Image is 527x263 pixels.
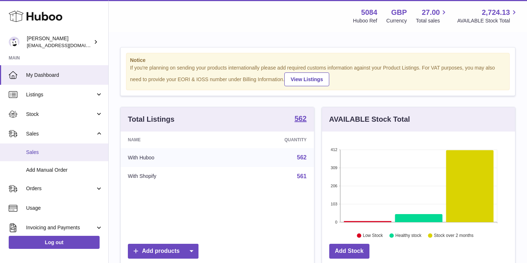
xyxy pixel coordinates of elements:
span: Total sales [416,17,448,24]
a: Add products [128,244,198,259]
h3: AVAILABLE Stock Total [329,114,410,124]
h3: Total Listings [128,114,175,124]
span: Add Manual Order [26,167,103,174]
a: 561 [297,173,307,179]
th: Name [121,131,225,148]
a: 562 [297,154,307,160]
a: Log out [9,236,100,249]
span: Sales [26,130,95,137]
div: [PERSON_NAME] [27,35,92,49]
img: konstantinosmouratidis@hotmail.com [9,37,20,47]
td: With Shopify [121,167,225,186]
text: 0 [335,220,337,224]
a: Add Stock [329,244,369,259]
a: 2,724.13 AVAILABLE Stock Total [457,8,518,24]
th: Quantity [225,131,314,148]
span: AVAILABLE Stock Total [457,17,518,24]
span: Orders [26,185,95,192]
a: View Listings [284,72,329,86]
a: 27.00 Total sales [416,8,448,24]
span: [EMAIL_ADDRESS][DOMAIN_NAME] [27,42,106,48]
text: 103 [331,202,337,206]
a: 562 [294,115,306,124]
text: 412 [331,147,337,152]
strong: 562 [294,115,306,122]
strong: 5084 [361,8,377,17]
div: If you're planning on sending your products internationally please add required customs informati... [130,64,506,86]
text: Healthy stock [395,233,422,238]
strong: Notice [130,57,506,64]
span: Sales [26,149,103,156]
span: Stock [26,111,95,118]
span: My Dashboard [26,72,103,79]
span: Usage [26,205,103,212]
span: Invoicing and Payments [26,224,95,231]
div: Huboo Ref [353,17,377,24]
text: Stock over 2 months [434,233,473,238]
span: Listings [26,91,95,98]
strong: GBP [391,8,407,17]
span: 27.00 [422,8,440,17]
div: Currency [386,17,407,24]
text: 206 [331,184,337,188]
td: With Huboo [121,148,225,167]
text: 309 [331,166,337,170]
span: 2,724.13 [482,8,510,17]
text: Low Stock [363,233,383,238]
